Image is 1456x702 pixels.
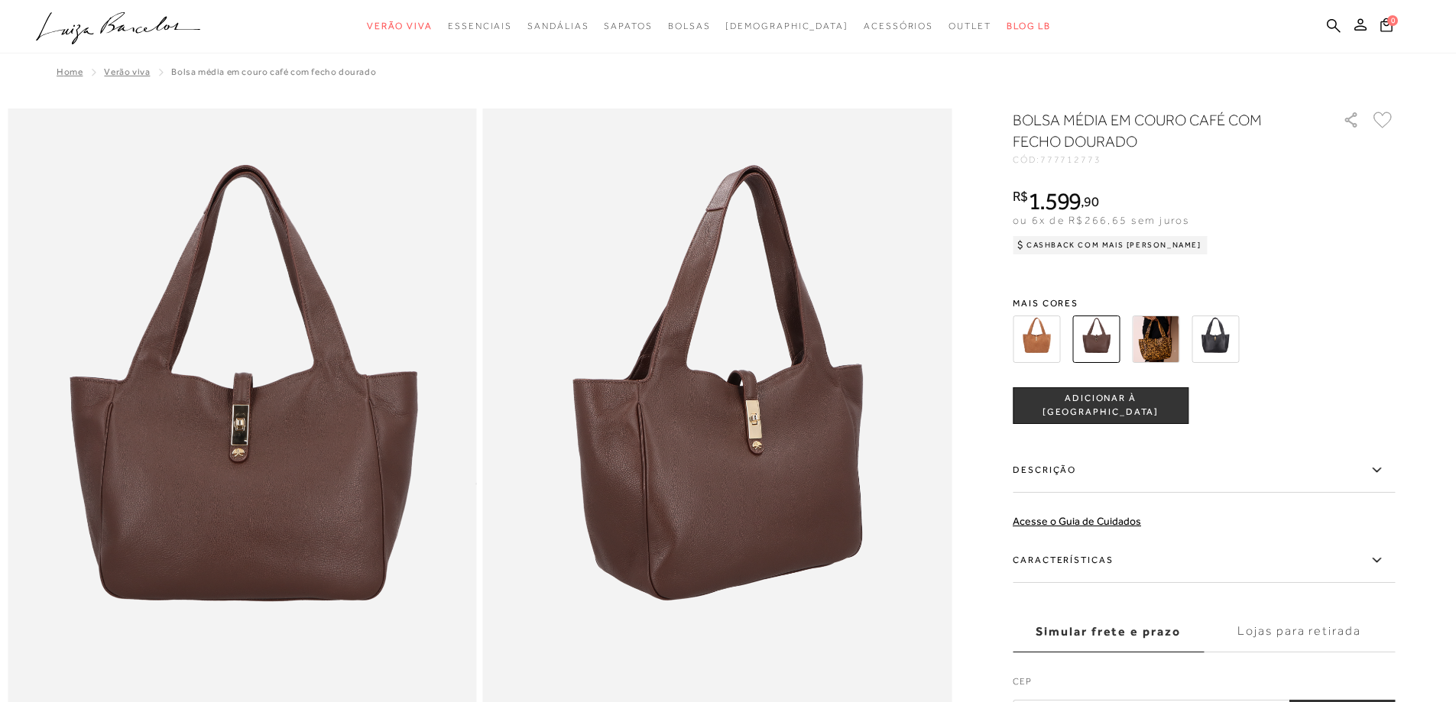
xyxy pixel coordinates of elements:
div: Cashback com Mais [PERSON_NAME] [1013,236,1208,254]
span: 777712773 [1040,154,1101,165]
span: Sapatos [604,21,652,31]
a: noSubCategoriesText [527,12,589,40]
span: Verão Viva [367,21,433,31]
span: BLOG LB [1007,21,1051,31]
a: noSubCategoriesText [668,12,711,40]
button: 0 [1376,17,1397,37]
a: noSubCategoriesText [949,12,991,40]
label: Descrição [1013,448,1395,493]
a: Acesse o Guia de Cuidados [1013,515,1141,527]
a: noSubCategoriesText [864,12,933,40]
span: Bolsas [668,21,711,31]
span: BOLSA MÉDIA EM COURO CAFÉ COM FECHO DOURADO [171,66,376,77]
span: Acessórios [864,21,933,31]
span: ou 6x de R$266,65 sem juros [1013,214,1189,226]
a: noSubCategoriesText [725,12,848,40]
span: Mais cores [1013,299,1395,308]
i: R$ [1013,189,1028,203]
label: Lojas para retirada [1204,611,1395,652]
span: ADICIONAR À [GEOGRAPHIC_DATA] [1013,392,1188,419]
a: noSubCategoriesText [367,12,433,40]
span: 90 [1084,193,1098,209]
img: BOLSA MÉDIA EM COURO CAFÉ COM FECHO DOURADO [1072,315,1120,363]
img: BOLSA MÉDIA EM COURO ONÇA COM FECHO DOURADO [1132,315,1179,363]
label: Simular frete e prazo [1013,611,1204,652]
a: BLOG LB [1007,12,1051,40]
span: Sandálias [527,21,589,31]
a: noSubCategoriesText [604,12,652,40]
img: BOLSA MÉDIA EM COURO PRETO COM FECHO DOURADO [1192,315,1239,363]
a: Home [57,66,83,77]
h1: BOLSA MÉDIA EM COURO CAFÉ COM FECHO DOURADO [1013,109,1299,152]
a: noSubCategoriesText [448,12,512,40]
span: [DEMOGRAPHIC_DATA] [725,21,848,31]
button: ADICIONAR À [GEOGRAPHIC_DATA] [1013,387,1188,424]
span: Essenciais [448,21,512,31]
span: 0 [1387,15,1398,26]
span: 1.599 [1028,187,1081,215]
div: CÓD: [1013,155,1318,164]
label: Características [1013,539,1395,583]
img: BOLSA MÉDIA EM CAMURÇA CARAMELO COM FECHO DOURADO [1013,315,1060,363]
label: CEP [1013,675,1395,696]
i: , [1081,195,1098,209]
span: Outlet [949,21,991,31]
a: Verão Viva [104,66,150,77]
